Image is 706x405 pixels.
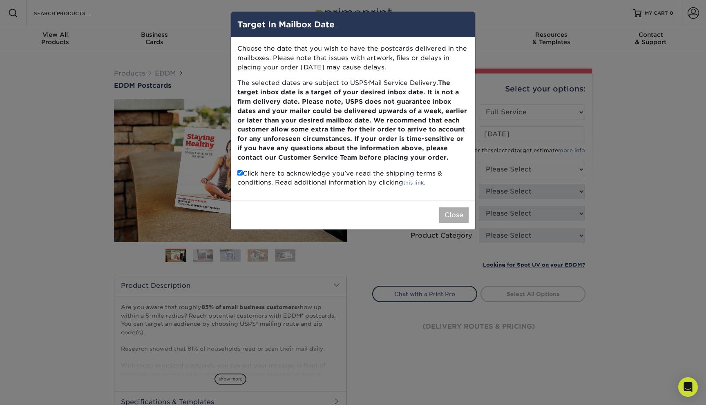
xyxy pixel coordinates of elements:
h4: Target In Mailbox Date [237,18,469,31]
small: ® [368,81,369,84]
a: this link. [403,180,425,186]
p: Click here to acknowledge you’ve read the shipping terms & conditions. Read additional informatio... [237,169,469,188]
b: The target inbox date is a target of your desired inbox date. It is not a firm delivery date. Ple... [237,79,467,161]
p: Choose the date that you wish to have the postcards delivered in the mailboxes. Please note that ... [237,44,469,72]
p: The selected dates are subject to USPS Mail Service Delivery. [237,78,469,162]
button: Close [439,207,469,223]
div: Open Intercom Messenger [678,377,698,397]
